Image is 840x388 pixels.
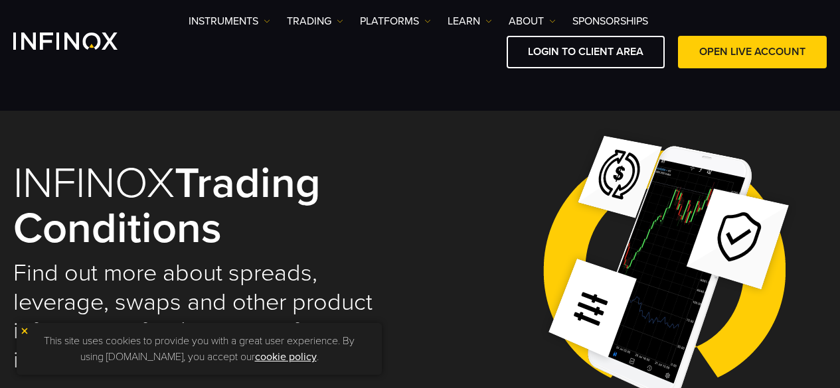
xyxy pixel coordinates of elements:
[189,13,270,29] a: Instruments
[448,13,492,29] a: Learn
[20,326,29,336] img: yellow close icon
[572,13,648,29] a: SPONSORSHIPS
[23,330,375,368] p: This site uses cookies to provide you with a great user experience. By using [DOMAIN_NAME], you a...
[13,157,321,255] strong: Trading conditions
[507,36,665,68] a: LOGIN TO CLIENT AREA
[678,36,827,68] a: OPEN LIVE ACCOUNT
[13,259,404,375] h2: Find out more about spreads, leverage, swaps and other product information, for the range of inst...
[509,13,556,29] a: ABOUT
[13,161,404,252] h1: INFINOX
[287,13,343,29] a: TRADING
[13,32,149,50] a: INFINOX Logo
[360,13,431,29] a: PLATFORMS
[255,350,317,363] a: cookie policy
